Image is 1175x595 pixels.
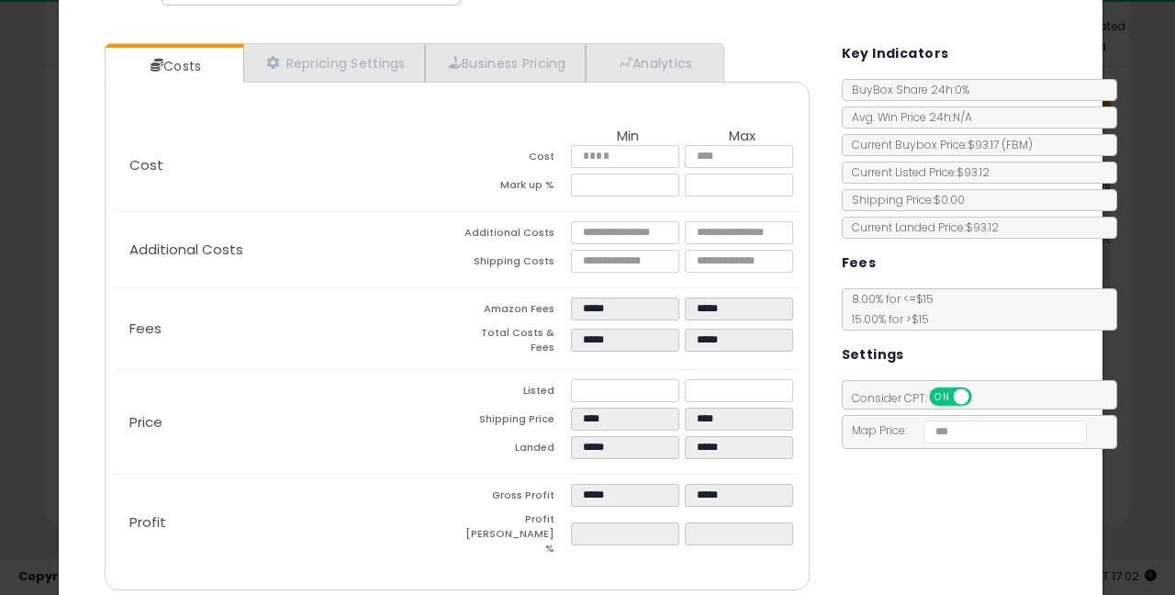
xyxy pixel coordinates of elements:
[115,515,457,530] p: Profit
[843,164,990,180] span: Current Listed Price: $93.12
[106,48,241,84] a: Costs
[843,109,972,125] span: Avg. Win Price 24h: N/A
[457,297,571,326] td: Amazon Fees
[457,484,571,512] td: Gross Profit
[842,252,877,275] h5: Fees
[968,389,998,405] span: OFF
[843,219,999,235] span: Current Landed Price: $93.12
[457,221,571,250] td: Additional Costs
[457,379,571,408] td: Listed
[457,436,571,465] td: Landed
[457,512,571,561] td: Profit [PERSON_NAME] %
[115,415,457,430] p: Price
[571,129,685,145] th: Min
[843,137,1033,152] span: Current Buybox Price:
[843,82,969,97] span: BuyBox Share 24h: 0%
[968,137,1033,152] span: $93.17
[115,242,457,257] p: Additional Costs
[115,321,457,336] p: Fees
[1002,137,1033,152] span: ( FBM )
[843,291,934,327] span: 8.00 % for <= $15
[586,44,722,82] a: Analytics
[842,42,949,65] h5: Key Indicators
[425,44,586,82] a: Business Pricing
[457,145,571,174] td: Cost
[843,422,1088,438] span: Map Price:
[842,343,904,366] h5: Settings
[685,129,799,145] th: Max
[457,250,571,278] td: Shipping Costs
[843,390,996,406] span: Consider CPT:
[843,192,965,208] span: Shipping Price: $0.00
[457,174,571,202] td: Mark up %
[243,44,425,82] a: Repricing Settings
[457,326,571,360] td: Total Costs & Fees
[115,158,457,173] p: Cost
[843,311,929,327] span: 15.00 % for > $15
[457,408,571,436] td: Shipping Price
[931,389,954,405] span: ON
